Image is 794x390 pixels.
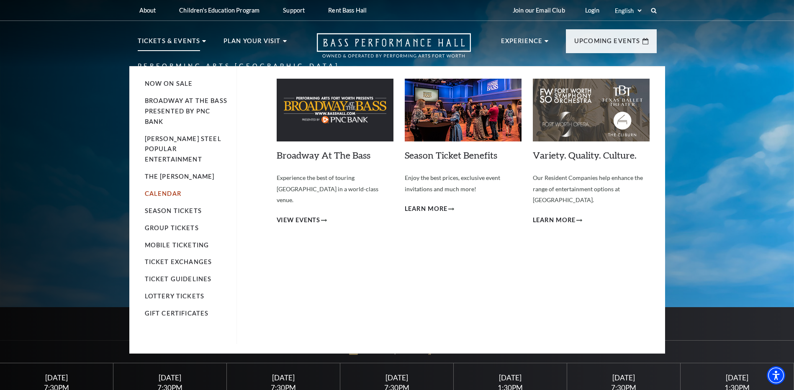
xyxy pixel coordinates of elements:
div: [DATE] [691,373,784,382]
p: Upcoming Events [574,36,640,51]
a: Variety. Quality. Culture. [533,149,637,161]
img: Season Ticket Benefits [405,79,522,141]
p: Our Resident Companies help enhance the range of entertainment options at [GEOGRAPHIC_DATA]. [533,172,650,206]
div: [DATE] [237,373,330,382]
a: Season Ticket Benefits [405,149,497,161]
div: [DATE] [577,373,671,382]
a: Calendar [145,190,181,197]
p: Children's Education Program [179,7,260,14]
p: Support [283,7,305,14]
div: [DATE] [123,373,217,382]
a: Season Tickets [145,207,202,214]
a: Group Tickets [145,224,199,231]
div: Accessibility Menu [767,366,785,385]
p: About [139,7,156,14]
a: Ticket Guidelines [145,275,212,282]
a: Open this option [287,33,501,66]
a: Lottery Tickets [145,292,205,300]
div: [DATE] [350,373,444,382]
p: Plan Your Visit [224,36,281,51]
a: Ticket Exchanges [145,258,212,265]
p: Tickets & Events [138,36,200,51]
a: Learn More Season Ticket Benefits [405,204,455,214]
a: Broadway At The Bass [277,149,370,161]
select: Select: [613,7,643,15]
a: Mobile Ticketing [145,241,209,249]
a: View Events [277,215,327,226]
a: Learn More Variety. Quality. Culture. [533,215,583,226]
span: View Events [277,215,321,226]
a: Broadway At The Bass presented by PNC Bank [145,97,227,125]
a: Gift Certificates [145,310,209,317]
a: [PERSON_NAME] Steel Popular Entertainment [145,135,221,163]
p: Enjoy the best prices, exclusive event invitations and much more! [405,172,522,195]
div: [DATE] [10,373,103,382]
p: Experience the best of touring [GEOGRAPHIC_DATA] in a world-class venue. [277,172,393,206]
span: Learn More [533,215,576,226]
img: Broadway At The Bass [277,79,393,141]
a: Now On Sale [145,80,193,87]
img: Variety. Quality. Culture. [533,79,650,141]
div: [DATE] [464,373,557,382]
span: Learn More [405,204,448,214]
p: Experience [501,36,543,51]
p: Rent Bass Hall [328,7,367,14]
a: The [PERSON_NAME] [145,173,215,180]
